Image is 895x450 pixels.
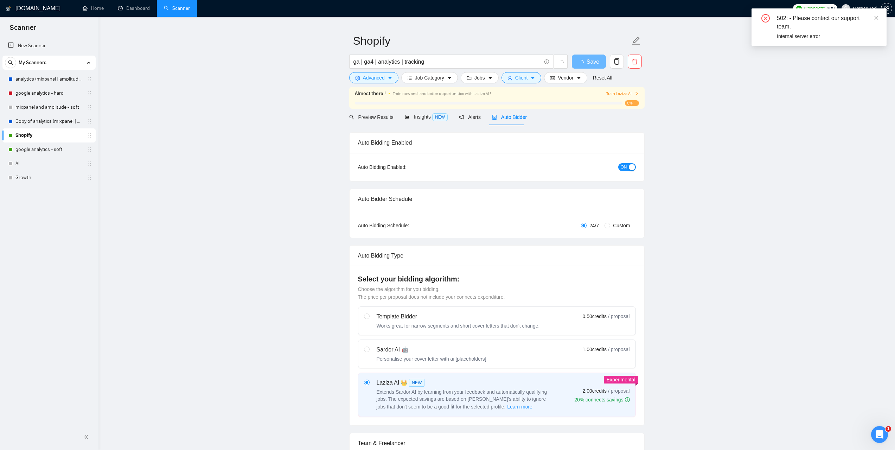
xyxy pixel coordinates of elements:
span: caret-down [388,75,392,81]
span: holder [87,90,92,96]
span: holder [87,161,92,166]
span: / proposal [608,313,629,320]
span: Custom [610,222,633,229]
button: copy [610,55,624,69]
button: delete [628,55,642,69]
span: ON [621,163,627,171]
span: Advanced [363,74,385,82]
button: idcardVendorcaret-down [544,72,587,83]
span: holder [87,76,92,82]
li: My Scanners [2,56,96,185]
span: Vendor [558,74,573,82]
span: notification [459,115,464,120]
span: search [349,115,354,120]
button: barsJob Categorycaret-down [401,72,458,83]
img: upwork-logo.png [796,6,802,11]
span: delete [628,58,641,65]
span: area-chart [405,114,410,119]
div: Works great for narrow segments and short cover letters that don't change. [377,322,540,329]
span: 2.00 credits [583,387,607,395]
button: folderJobscaret-down [461,72,499,83]
a: New Scanner [8,39,90,53]
span: search [5,60,16,65]
input: Scanner name... [353,32,630,50]
span: Almost there ! [355,90,386,97]
span: caret-down [447,75,452,81]
span: / proposal [608,346,629,353]
div: Sardor AI 🤖 [377,346,486,354]
span: holder [87,147,92,152]
span: Learn more [507,403,532,411]
a: Growth [15,171,82,185]
span: 0% [625,100,639,106]
span: folder [467,75,472,81]
span: idcard [550,75,555,81]
span: Connects: [804,5,825,12]
button: settingAdvancedcaret-down [349,72,398,83]
a: searchScanner [164,5,190,11]
span: 24/7 [587,222,602,229]
button: Train Laziza AI [606,90,639,97]
span: NEW [409,379,424,387]
img: logo [6,3,11,14]
span: Insights [405,114,448,120]
a: mixpanel and amplitude - soft [15,100,82,114]
span: right [634,91,639,96]
span: info-circle [625,397,630,402]
span: double-left [84,433,91,441]
a: dashboardDashboard [118,5,150,11]
span: info-circle [544,59,549,64]
span: user [507,75,512,81]
span: caret-down [576,75,581,81]
div: Template Bidder [377,312,540,321]
a: Shopify [15,128,82,142]
a: Copy of analytics (mixpanel | amplitude | posthog | statsig) [15,114,82,128]
input: Search Freelance Jobs... [353,57,541,66]
div: 20% connects savings [574,396,629,403]
span: Preview Results [349,114,394,120]
span: Client [515,74,528,82]
span: 👑 [401,379,408,387]
div: Auto Bidding Enabled [358,133,636,153]
span: close [874,15,879,20]
div: Auto Bidding Schedule: [358,222,450,229]
span: setting [355,75,360,81]
span: 300 [827,5,835,12]
span: Save [587,57,599,66]
span: Extends Sardor AI by learning from your feedback and automatically qualifying jobs. The expected ... [377,389,547,410]
span: / proposal [608,387,629,394]
span: loading [557,60,564,66]
iframe: Intercom live chat [871,426,888,443]
a: Reset All [593,74,612,82]
span: holder [87,175,92,180]
a: setting [881,6,892,11]
span: holder [87,104,92,110]
span: Experimental [607,377,635,382]
span: NEW [432,113,448,121]
span: robot [492,115,497,120]
span: 1 [886,426,891,432]
span: loading [578,60,587,65]
span: caret-down [488,75,493,81]
a: google analytics - hard [15,86,82,100]
span: Scanner [4,23,42,37]
span: My Scanners [19,56,46,70]
div: Personalise your cover letter with ai [placeholders] [377,355,486,362]
a: google analytics - soft [15,142,82,157]
button: Laziza AI NEWExtends Sardor AI by learning from your feedback and automatically qualifying jobs. ... [507,403,533,411]
span: holder [87,133,92,138]
div: 502: - Please contact our support team. [777,14,878,31]
span: bars [407,75,412,81]
div: Laziza AI [377,379,552,387]
span: copy [610,58,624,65]
button: setting [881,3,892,14]
span: Train now and land better opportunities with Laziza AI ! [393,91,491,96]
a: AI [15,157,82,171]
span: Jobs [474,74,485,82]
li: New Scanner [2,39,96,53]
button: Save [572,55,606,69]
a: analytics (mixpanel | amplitude | posthog | statsig) [15,72,82,86]
div: Internal server error [777,32,878,40]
